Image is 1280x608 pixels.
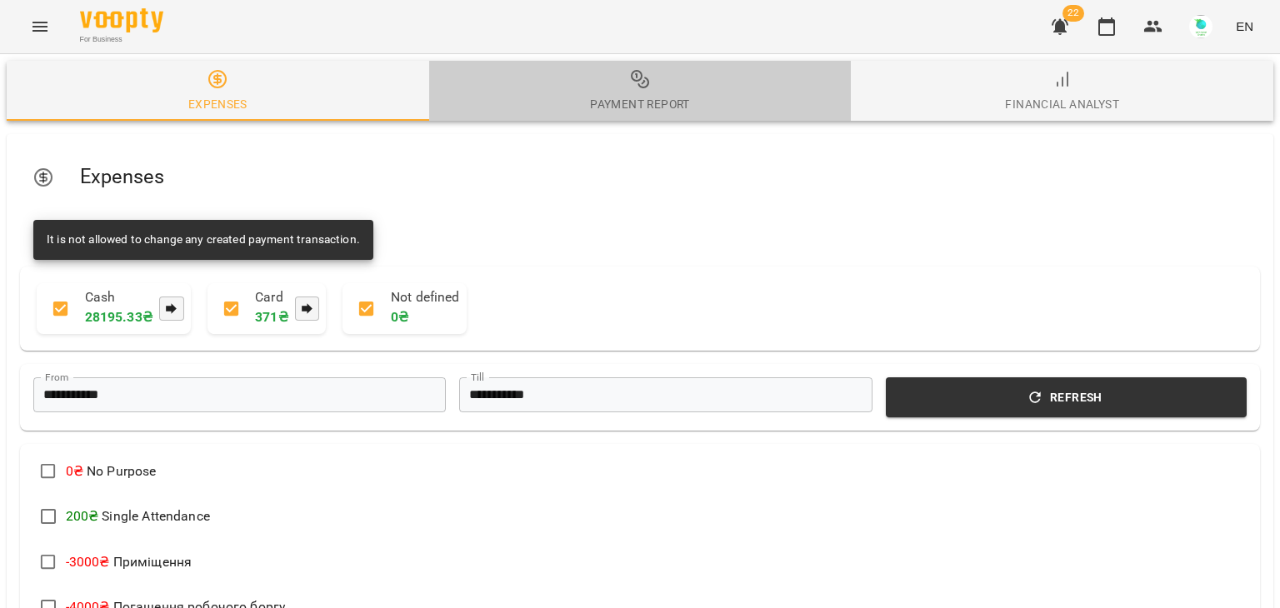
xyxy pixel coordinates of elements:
span: 200 ₴ [66,508,99,524]
p: Card [255,290,288,306]
span: 0 ₴ [66,463,83,479]
span: Приміщення [66,554,192,570]
p: 28195.33 ₴ [85,307,152,327]
p: Cash [85,290,152,306]
img: bbf80086e43e73aae20379482598e1e8.jpg [1189,15,1212,38]
span: 22 [1062,5,1084,22]
button: Menu [20,7,60,47]
button: Refresh [886,377,1247,417]
span: Single Attendance [66,508,210,524]
div: Expenses [188,94,247,114]
span: EN [1236,17,1253,35]
button: EN [1229,11,1260,42]
span: For Business [80,34,163,45]
div: Payment Report [590,94,690,114]
p: 371 ₴ [255,307,288,327]
div: It is not allowed to change any created payment transaction. [47,225,360,255]
div: Financial Analyst [1005,94,1119,114]
span: No Purpose [66,463,157,479]
img: Voopty Logo [80,8,163,32]
span: -3000 ₴ [66,554,110,570]
p: Not defined [391,290,460,306]
p: 0 ₴ [391,307,460,327]
span: Refresh [896,387,1237,407]
h5: Expenses [80,164,1247,190]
